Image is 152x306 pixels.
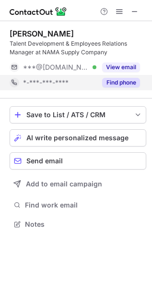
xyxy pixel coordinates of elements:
button: Notes [10,218,146,231]
button: Add to email campaign [10,175,146,193]
button: Find work email [10,198,146,212]
span: Notes [25,220,142,229]
span: AI write personalized message [26,134,129,142]
span: Send email [26,157,63,165]
span: ***@[DOMAIN_NAME] [23,63,89,72]
button: save-profile-one-click [10,106,146,123]
span: Find work email [25,201,142,209]
button: Reveal Button [102,78,140,87]
div: Save to List / ATS / CRM [26,111,129,119]
div: Talent Development & Employees Relations Manager at NAMA Supply Company [10,39,146,57]
span: Add to email campaign [26,180,102,188]
button: Reveal Button [102,62,140,72]
div: [PERSON_NAME] [10,29,74,38]
button: Send email [10,152,146,170]
img: ContactOut v5.3.10 [10,6,67,17]
button: AI write personalized message [10,129,146,147]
